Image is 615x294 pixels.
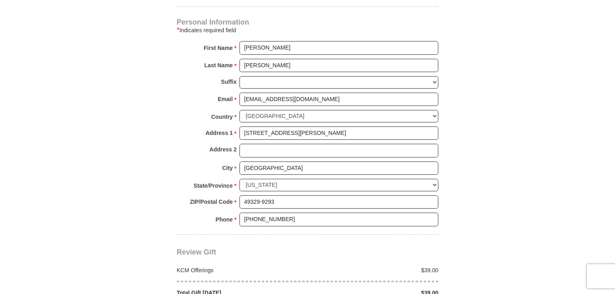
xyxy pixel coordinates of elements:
[173,266,308,274] div: KCM Offerings
[218,93,233,105] strong: Email
[204,60,233,71] strong: Last Name
[216,214,233,225] strong: Phone
[190,196,233,207] strong: ZIP/Postal Code
[206,127,233,139] strong: Address 1
[204,42,233,54] strong: First Name
[209,144,237,155] strong: Address 2
[177,25,438,35] div: Indicates required field
[222,162,233,174] strong: City
[307,266,443,274] div: $39.00
[177,19,438,25] h4: Personal Information
[177,248,216,256] span: Review Gift
[211,111,233,122] strong: Country
[194,180,233,191] strong: State/Province
[221,76,237,87] strong: Suffix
